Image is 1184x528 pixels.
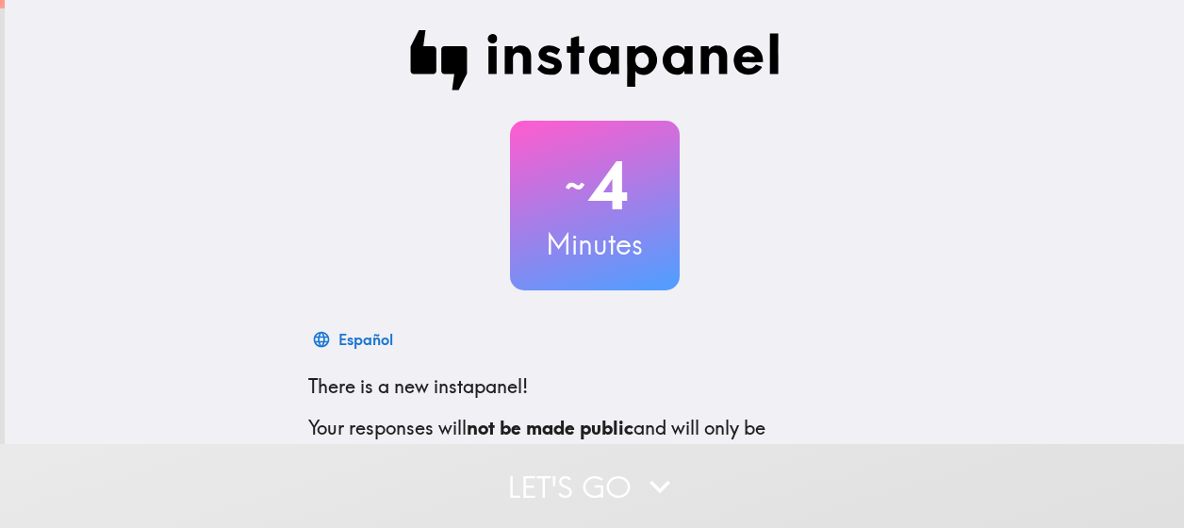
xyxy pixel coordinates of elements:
[510,224,680,264] h3: Minutes
[308,374,528,398] span: There is a new instapanel!
[308,415,881,494] p: Your responses will and will only be confidentially shared with our clients. We'll need your emai...
[308,321,401,358] button: Español
[562,157,588,214] span: ~
[510,147,680,224] h2: 4
[338,326,393,353] div: Español
[410,30,780,91] img: Instapanel
[467,416,633,439] b: not be made public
